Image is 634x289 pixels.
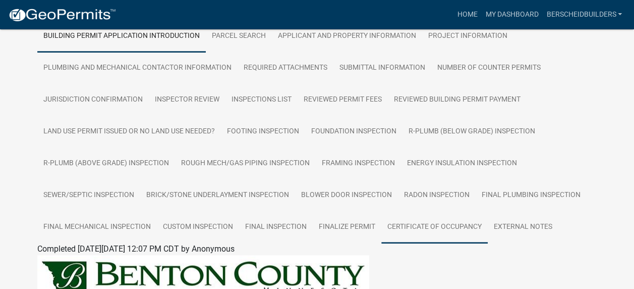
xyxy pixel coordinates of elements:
[37,20,206,53] a: Building Permit Application Introduction
[313,211,381,244] a: Finalize Permit
[239,211,313,244] a: Final Inspection
[37,211,157,244] a: Final Mechanical Inspection
[481,5,542,24] a: My Dashboard
[401,148,523,180] a: Energy Insulation Inspection
[221,116,305,148] a: Footing Inspection
[140,179,295,212] a: Brick/Stone Underlayment Inspection
[37,244,235,254] span: Completed [DATE][DATE] 12:07 PM CDT by Anonymous
[37,148,175,180] a: R-Plumb (above grade) Inspection
[488,211,558,244] a: External Notes
[295,179,398,212] a: Blower Door Inspection
[316,148,401,180] a: Framing Inspection
[225,84,298,116] a: Inspections List
[305,116,402,148] a: Foundation Inspection
[175,148,316,180] a: Rough Mech/Gas Piping Inspection
[37,179,140,212] a: Sewer/Septic Inspection
[402,116,541,148] a: R-Plumb (below grade) Inspection
[388,84,527,116] a: Reviewed Building Permit Payment
[149,84,225,116] a: Inspector Review
[381,211,488,244] a: Certificate of Occupancy
[431,52,547,84] a: Number of Counter Permits
[398,179,476,212] a: Radon Inspection
[542,5,626,24] a: berscheidbuilders
[272,20,422,53] a: Applicant and Property Information
[298,84,388,116] a: Reviewed Permit Fees
[206,20,272,53] a: Parcel search
[453,5,481,24] a: Home
[422,20,513,53] a: Project Information
[238,52,333,84] a: Required Attachments
[37,52,238,84] a: Plumbing and Mechanical Contactor Information
[333,52,431,84] a: Submittal Information
[157,211,239,244] a: Custom Inspection
[37,116,221,148] a: Land Use Permit Issued or No Land Use Needed?
[476,179,587,212] a: Final Plumbing Inspection
[37,84,149,116] a: Jurisdiction Confirmation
